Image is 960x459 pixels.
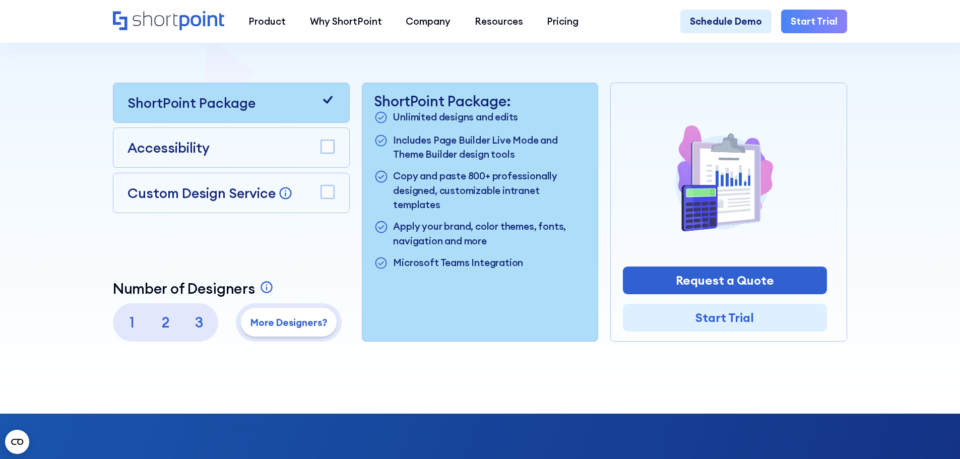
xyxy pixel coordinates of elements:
a: Why ShortPoint [298,10,394,34]
div: Product [248,14,286,29]
p: Accessibility [127,138,210,158]
a: Product [236,10,298,34]
div: Why ShortPoint [310,14,382,29]
img: Shortpoint more editors [675,123,774,231]
a: Resources [463,10,535,34]
p: Includes Page Builder Live Mode and Theme Builder design tools [393,133,586,162]
p: ShortPoint Package [127,93,255,113]
p: 2 [151,308,180,337]
p: 3 [185,308,214,337]
p: Microsoft Teams Integration [393,255,523,272]
p: Custom Design Service [127,184,276,202]
div: Resources [475,14,523,29]
p: Apply your brand, color themes, fonts, navigation and more [393,219,586,248]
a: Number of Designers [113,280,277,297]
iframe: Chat Widget [779,342,960,459]
a: Start Trial [781,10,847,34]
a: Home [113,11,224,32]
p: More Designers? [241,315,337,330]
a: Request a Quote [623,267,827,294]
p: ShortPoint Package: [374,93,586,110]
button: Open CMP widget [5,430,29,454]
a: Start Trial [623,304,827,332]
p: Number of Designers [113,280,255,297]
p: Unlimited designs and edits [393,110,518,126]
a: Pricing [535,10,591,34]
p: Copy and paste 800+ professionally designed, customizable intranet templates [393,169,586,212]
a: Schedule Demo [680,10,772,34]
a: Company [394,10,463,34]
p: 1 [117,308,146,337]
div: Company [406,14,451,29]
div: Pricing [547,14,579,29]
